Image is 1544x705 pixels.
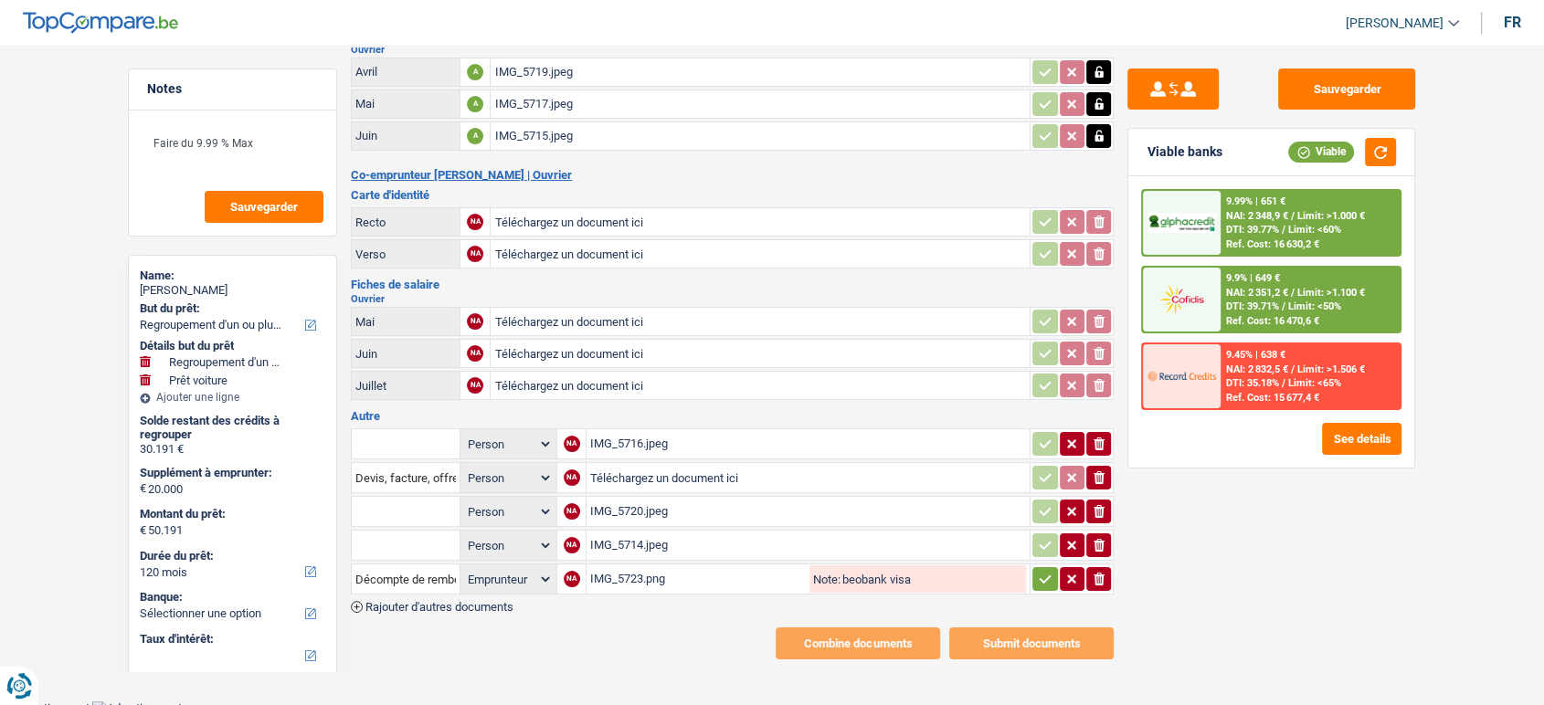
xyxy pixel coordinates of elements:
[564,436,580,452] div: NA
[1504,14,1521,31] div: fr
[23,12,178,34] img: TopCompare Logo
[355,97,456,110] div: Mai
[1226,300,1279,312] span: DTI: 39.71%
[355,65,456,79] div: Avril
[140,549,322,563] label: Durée du prêt:
[1278,68,1415,110] button: Sauvegarder
[351,601,513,613] button: Rajouter d'autres documents
[564,469,580,486] div: NA
[1226,224,1279,236] span: DTI: 39.77%
[467,128,483,144] div: A
[1226,315,1319,327] div: Ref. Cost: 16 470,6 €
[494,90,1026,118] div: IMG_5717.jpeg
[809,573,841,585] label: Note:
[1226,392,1319,404] div: Ref. Cost: 15 677,4 €
[140,301,322,316] label: But du prêt:
[1147,213,1215,234] img: AlphaCredit
[140,268,325,283] div: Name:
[1282,377,1285,389] span: /
[1322,423,1401,455] button: See details
[140,523,146,538] span: €
[1288,142,1354,162] div: Viable
[467,313,483,330] div: NA
[140,466,322,480] label: Supplément à emprunter:
[1226,363,1288,375] span: NAI: 2 832,5 €
[351,279,1114,290] h3: Fiches de salaire
[1291,210,1295,222] span: /
[147,81,318,97] h5: Notes
[355,379,456,393] div: Juillet
[467,214,483,230] div: NA
[1226,377,1279,389] span: DTI: 35.18%
[1297,363,1365,375] span: Limit: >1.506 €
[355,216,456,229] div: Recto
[140,481,146,496] span: €
[355,247,456,261] div: Verso
[1226,195,1285,207] div: 9.99% | 651 €
[1291,363,1295,375] span: /
[1288,377,1341,389] span: Limit: <65%
[467,246,483,262] div: NA
[1226,349,1285,361] div: 9.45% | 638 €
[1226,210,1288,222] span: NAI: 2 348,9 €
[140,283,325,298] div: [PERSON_NAME]
[140,339,325,353] div: Détails but du prêt
[140,507,322,521] label: Montant du prêt:
[1331,8,1459,38] a: [PERSON_NAME]
[140,632,322,647] label: Taux d'intérêt:
[355,347,456,361] div: Juin
[230,201,298,213] span: Sauvegarder
[564,537,580,553] div: NA
[590,531,1026,559] div: IMG_5714.jpeg
[494,122,1026,150] div: IMG_5715.jpeg
[1346,16,1444,31] span: [PERSON_NAME]
[590,498,1026,525] div: IMG_5720.jpeg
[351,189,1114,201] h3: Carte d'identité
[1288,224,1341,236] span: Limit: <60%
[1226,287,1288,299] span: NAI: 2 351,2 €
[1147,144,1221,160] div: Viable banks
[140,590,322,605] label: Banque:
[1297,287,1365,299] span: Limit: >1.100 €
[1226,238,1319,250] div: Ref. Cost: 16 630,2 €
[467,345,483,362] div: NA
[351,294,1114,304] h2: Ouvrier
[467,377,483,394] div: NA
[1282,300,1285,312] span: /
[365,601,513,613] span: Rajouter d'autres documents
[590,565,806,593] div: IMG_5723.png
[140,391,325,404] div: Ajouter une ligne
[494,58,1026,86] div: IMG_5719.jpeg
[1226,272,1280,284] div: 9.9% | 649 €
[355,129,456,142] div: Juin
[949,627,1114,659] button: Submit documents
[351,410,1114,422] h3: Autre
[1147,282,1215,316] img: Cofidis
[776,627,940,659] button: Combine documents
[564,503,580,520] div: NA
[351,45,1114,55] h2: Ouvrier
[1291,287,1295,299] span: /
[1288,300,1341,312] span: Limit: <50%
[140,442,325,457] div: 30.191 €
[1297,210,1365,222] span: Limit: >1.000 €
[140,414,325,442] div: Solde restant des crédits à regrouper
[467,64,483,80] div: A
[1282,224,1285,236] span: /
[590,430,1026,458] div: IMG_5716.jpeg
[467,96,483,112] div: A
[205,191,323,223] button: Sauvegarder
[564,571,580,587] div: NA
[1147,359,1215,393] img: Record Credits
[351,168,1114,183] h2: Co-emprunteur [PERSON_NAME] | Ouvrier
[355,315,456,329] div: Mai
